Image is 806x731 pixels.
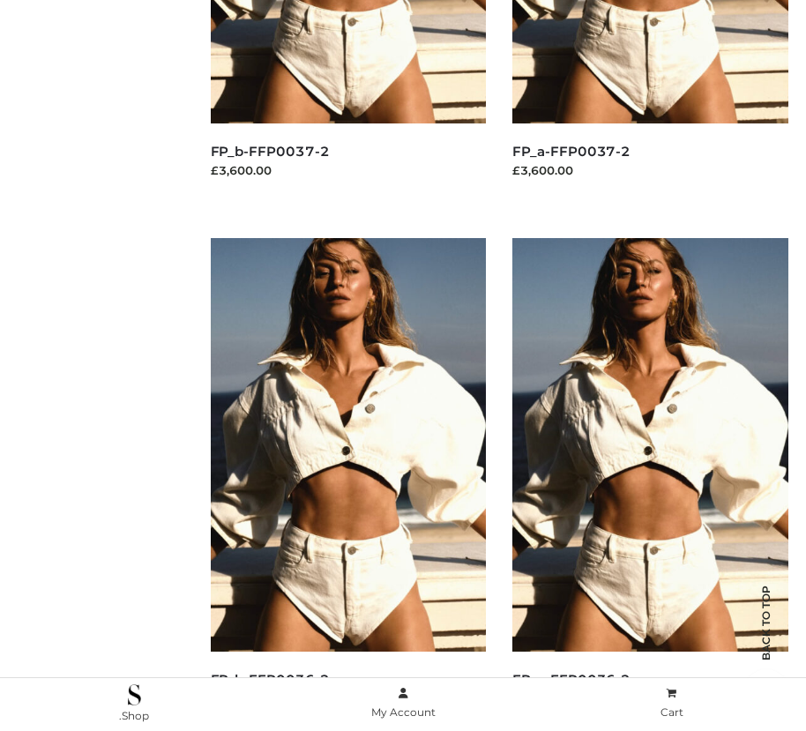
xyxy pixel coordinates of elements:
a: FP_b-FFP0036-2 [211,671,330,688]
a: My Account [269,683,538,723]
span: Back to top [744,616,788,660]
span: My Account [371,705,436,719]
span: .Shop [119,709,149,722]
a: FP_a-FFP0037-2 [512,143,631,160]
img: .Shop [128,684,141,705]
div: £3,600.00 [211,161,487,179]
a: Cart [537,683,806,723]
a: FP_b-FFP0037-2 [211,143,330,160]
div: £3,600.00 [512,161,788,179]
a: FP_a-FFP0036-2 [512,671,631,688]
span: Cart [660,705,683,719]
